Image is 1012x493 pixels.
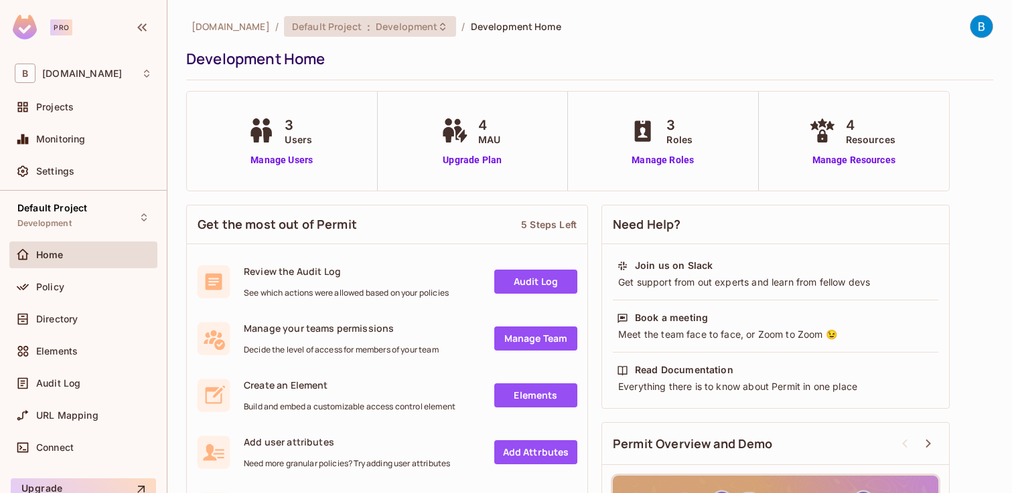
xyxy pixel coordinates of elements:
span: 4 [846,115,895,135]
a: Manage Roles [626,153,699,167]
span: URL Mapping [36,410,98,421]
li: / [275,20,279,33]
a: Elements [494,383,577,407]
a: Upgrade Plan [438,153,507,167]
span: 3 [666,115,693,135]
a: Manage Team [494,326,577,351]
span: Review the Audit Log [244,265,449,278]
span: 3 [285,115,312,135]
a: Manage Resources [806,153,902,167]
span: the active workspace [192,20,270,33]
img: Bradley Herrup [970,15,993,37]
a: Add Attrbutes [494,440,577,464]
span: Elements [36,346,78,357]
span: Build and embed a customizable access control element [244,401,455,412]
span: Projects [36,102,74,112]
span: Create an Element [244,379,455,391]
span: Default Project [17,203,87,213]
span: B [15,64,35,83]
div: Pro [50,19,72,35]
span: Default Project [292,20,362,33]
span: Get the most out of Permit [198,216,357,233]
div: Meet the team face to face, or Zoom to Zoom 😉 [617,328,934,341]
span: Users [285,132,312,146]
li: / [461,20,465,33]
span: Add user attributes [244,435,450,448]
div: Book a meeting [635,311,708,324]
span: MAU [478,132,500,146]
div: Development Home [186,49,987,69]
span: Policy [36,282,64,292]
span: Roles [666,132,693,146]
img: SReyMgAAAABJRU5ErkJggg== [13,15,37,39]
a: Manage Users [244,153,319,167]
span: Development Home [471,20,561,33]
span: Audit Log [36,378,80,389]
span: Monitoring [36,134,86,144]
span: Directory [36,314,78,324]
div: Join us on Slack [635,259,713,272]
span: 4 [478,115,500,135]
div: Get support from out experts and learn from fellow devs [617,276,934,289]
div: Read Documentation [635,363,733,377]
span: Permit Overview and Demo [613,435,773,452]
span: Manage your teams permissions [244,322,439,334]
span: : [366,21,371,32]
span: Need Help? [613,216,681,233]
span: Home [36,250,64,260]
span: Development [17,218,72,229]
div: 5 Steps Left [521,218,577,231]
a: Audit Log [494,270,577,294]
span: Need more granular policies? Try adding user attributes [244,458,450,469]
span: Resources [846,132,895,146]
span: See which actions were allowed based on your policies [244,288,449,298]
span: Development [376,20,437,33]
span: Workspace: buckstop.com [42,68,122,79]
span: Decide the level of access for members of your team [244,344,439,355]
div: Everything there is to know about Permit in one place [617,380,934,393]
span: Connect [36,442,74,453]
span: Settings [36,166,74,177]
